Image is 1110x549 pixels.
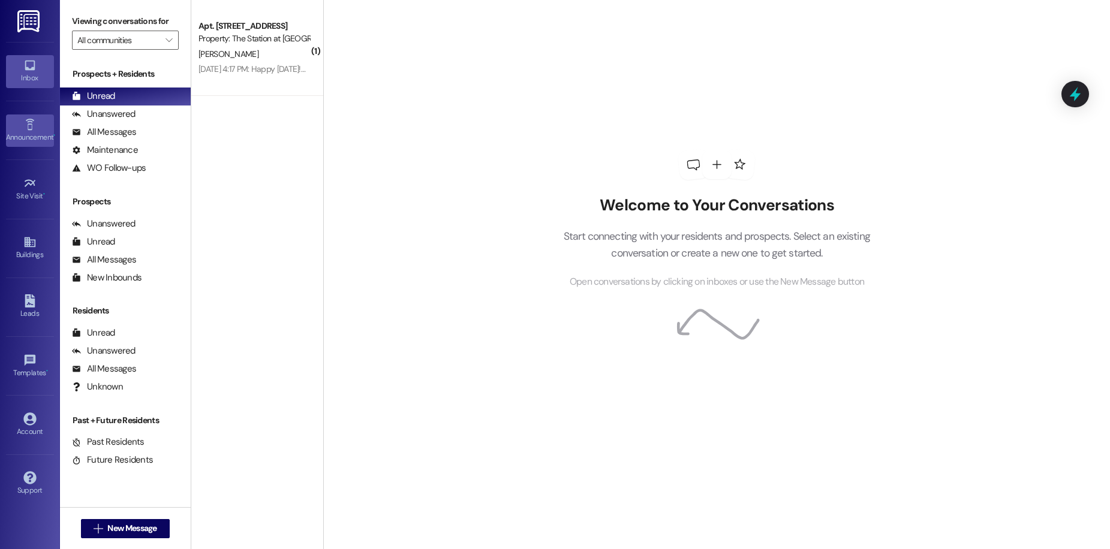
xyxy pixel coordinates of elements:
div: All Messages [72,254,136,266]
span: [PERSON_NAME] [198,49,258,59]
span: New Message [107,522,157,535]
div: Unanswered [72,108,136,120]
i:  [94,524,103,533]
a: Inbox [6,55,54,88]
label: Viewing conversations for [72,12,179,31]
div: Unknown [72,381,123,393]
div: Past Residents [72,436,145,448]
i:  [166,35,172,45]
div: Unread [72,90,115,102]
span: Open conversations by clicking on inboxes or use the New Message button [570,274,864,289]
img: ResiDesk Logo [17,10,42,32]
span: • [43,190,45,198]
a: Templates • [6,350,54,382]
a: Account [6,409,54,441]
div: Unread [72,327,115,339]
div: All Messages [72,126,136,138]
a: Site Visit • [6,173,54,206]
p: Start connecting with your residents and prospects. Select an existing conversation or create a n... [545,228,888,262]
div: Property: The Station at [GEOGRAPHIC_DATA] [198,32,309,45]
span: • [46,367,48,375]
button: New Message [81,519,170,538]
div: Unanswered [72,345,136,357]
div: Past + Future Residents [60,414,191,427]
div: Future Residents [72,454,153,466]
div: WO Follow-ups [72,162,146,174]
div: Unread [72,236,115,248]
h2: Welcome to Your Conversations [545,196,888,215]
div: New Inbounds [72,272,142,284]
a: Leads [6,291,54,323]
input: All communities [77,31,160,50]
div: Apt. [STREET_ADDRESS] [198,20,309,32]
div: All Messages [72,363,136,375]
div: Maintenance [72,144,138,156]
a: Support [6,467,54,500]
div: Prospects + Residents [60,68,191,80]
span: • [53,131,55,140]
div: Residents [60,304,191,317]
div: Prospects [60,195,191,208]
div: Unanswered [72,218,136,230]
a: Buildings [6,232,54,264]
